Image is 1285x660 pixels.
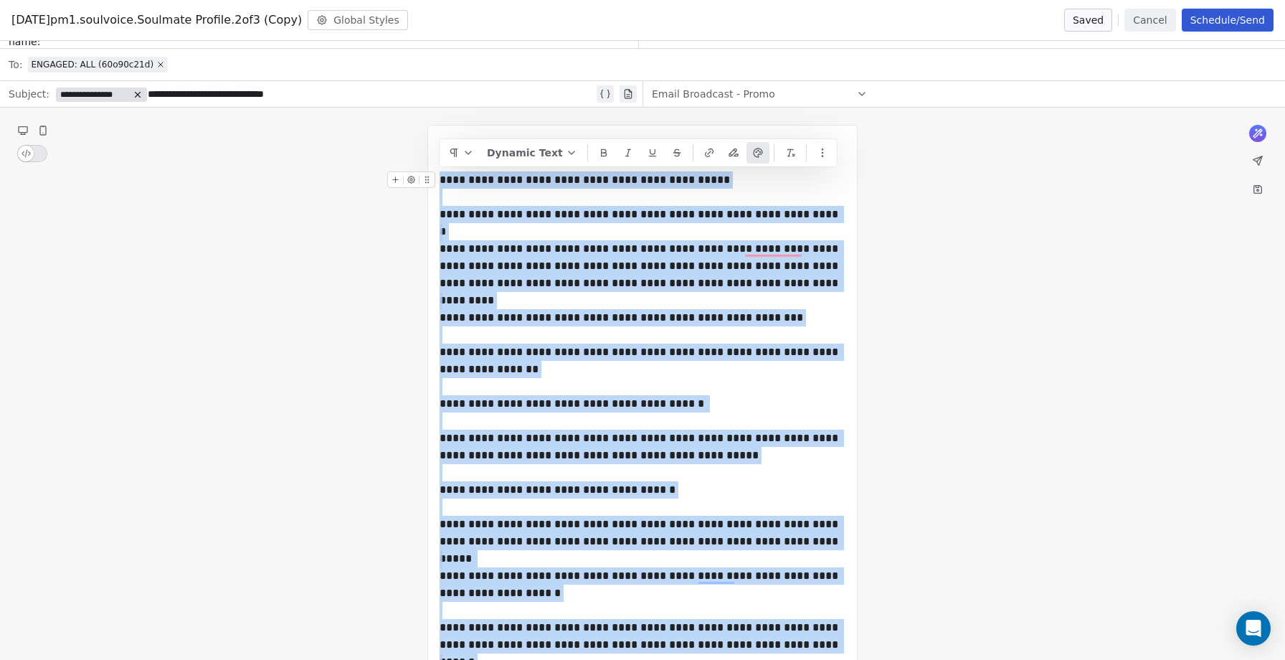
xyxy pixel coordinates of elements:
button: Cancel [1124,9,1175,32]
div: Open Intercom Messenger [1236,611,1271,646]
span: Subject: [9,87,49,105]
span: To: [9,57,22,72]
button: Global Styles [308,10,408,30]
span: [DATE]pm1.soulvoice.Soulmate Profile.2of3 (Copy) [11,11,302,29]
button: Saved [1064,9,1112,32]
span: Email Broadcast - Promo [652,87,775,101]
button: Schedule/Send [1182,9,1274,32]
span: ENGAGED: ALL (60o90c21d) [31,59,153,70]
button: Dynamic Text [481,142,583,164]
